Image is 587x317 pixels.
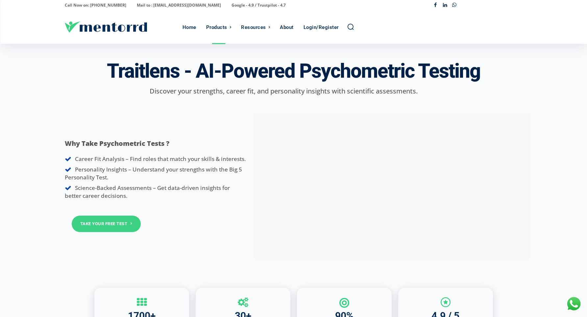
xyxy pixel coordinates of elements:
a: Linkedin [440,1,450,10]
span: Personality Insights – Understand your strengths with the Big 5 Personality Test. [65,166,242,181]
a: Whatsapp [450,1,459,10]
div: Home [183,11,196,44]
div: Chat with Us [566,296,582,312]
p: Discover your strengths, career fit, and personality insights with scientific assessments. [65,86,503,96]
a: Facebook [431,1,440,10]
a: Logo [65,21,179,33]
a: Search [347,23,354,30]
a: About [277,11,297,44]
a: Take Your Free Test [72,216,141,232]
span: Career Fit Analysis – Find roles that match your skills & interests. [75,155,246,163]
p: Why Take Psychometric Tests ? [65,139,227,148]
a: Login/Register [300,11,342,44]
a: Home [179,11,200,44]
p: Mail to : [EMAIL_ADDRESS][DOMAIN_NAME] [137,1,221,10]
span: Science-Backed Assessments – Get data-driven insights for better career decisions. [65,184,230,199]
div: About [280,11,294,44]
p: Call Now on: [PHONE_NUMBER] [65,1,126,10]
p: Google - 4.9 / Trustpilot - 4.7 [232,1,286,10]
h3: Traitlens - AI-Powered Psychometric Testing [107,60,480,82]
div: Login/Register [304,11,339,44]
